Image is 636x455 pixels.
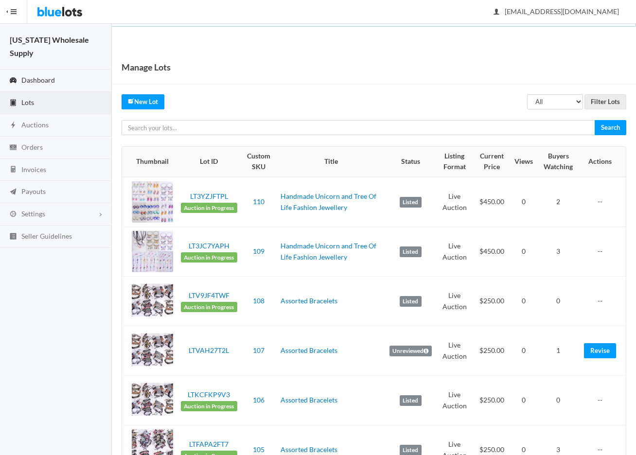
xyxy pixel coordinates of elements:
td: -- [580,177,626,227]
span: Auction in Progress [181,252,237,263]
ion-icon: person [492,8,501,17]
th: Buyers Watching [537,147,580,177]
ion-icon: list box [8,232,18,242]
label: Listed [400,296,422,307]
strong: [US_STATE] Wholesale Supply [10,35,89,57]
td: -- [580,376,626,425]
a: LT3JC7YAPH [189,242,230,250]
td: 0 [511,326,537,376]
ion-icon: clipboard [8,99,18,108]
td: $450.00 [473,227,511,277]
span: Auction in Progress [181,203,237,213]
span: Auctions [21,121,49,129]
input: Search your lots... [122,120,595,135]
span: [EMAIL_ADDRESS][DOMAIN_NAME] [494,7,619,16]
span: Dashboard [21,76,55,84]
ion-icon: cash [8,143,18,153]
th: Custom SKU [241,147,277,177]
label: Listed [400,395,422,406]
span: Payouts [21,187,46,195]
span: Lots [21,98,34,106]
a: 108 [253,297,265,305]
a: LTV9JF4TWF [189,291,230,299]
th: Status [386,147,436,177]
td: Live Auction [436,326,473,376]
label: Listed [400,246,422,257]
th: Views [511,147,537,177]
span: Seller Guidelines [21,232,72,240]
ion-icon: paper plane [8,188,18,197]
td: Live Auction [436,376,473,425]
td: 0 [511,227,537,277]
td: $250.00 [473,277,511,326]
td: 0 [537,376,580,425]
td: $250.00 [473,376,511,425]
th: Lot ID [177,147,241,177]
a: 107 [253,346,265,354]
td: 0 [511,376,537,425]
th: Current Price [473,147,511,177]
span: Orders [21,143,43,151]
th: Actions [580,147,626,177]
td: Live Auction [436,177,473,227]
a: Handmade Unicorn and Tree Of Life Fashion Jewellery [281,242,376,261]
td: 1 [537,326,580,376]
td: $450.00 [473,177,511,227]
ion-icon: create [128,98,134,104]
td: 2 [537,177,580,227]
td: 0 [511,177,537,227]
td: -- [580,277,626,326]
h1: Manage Lots [122,60,171,74]
a: Handmade Unicorn and Tree Of Life Fashion Jewellery [281,192,376,211]
td: -- [580,227,626,277]
td: $250.00 [473,326,511,376]
a: createNew Lot [122,94,164,109]
a: 105 [253,445,265,454]
span: Auction in Progress [181,302,237,313]
td: Live Auction [436,277,473,326]
span: Settings [21,210,45,218]
ion-icon: calculator [8,165,18,175]
th: Title [277,147,386,177]
th: Listing Format [436,147,473,177]
td: 3 [537,227,580,277]
span: Invoices [21,165,46,174]
label: Listed [400,197,422,208]
a: LTFAPA2FT7 [189,440,229,448]
ion-icon: flash [8,121,18,130]
a: 109 [253,247,265,255]
a: Assorted Bracelets [281,346,337,354]
a: LTVAH27T2L [189,346,229,354]
a: LT3YZJFTPL [190,192,228,200]
a: 110 [253,197,265,206]
td: Live Auction [436,227,473,277]
th: Thumbnail [122,147,177,177]
span: Auction in Progress [181,401,237,412]
a: Assorted Bracelets [281,396,337,404]
input: Filter Lots [584,94,626,109]
a: 106 [253,396,265,404]
a: Revise [584,343,616,358]
ion-icon: speedometer [8,76,18,86]
td: 0 [537,277,580,326]
a: Assorted Bracelets [281,445,337,454]
td: 0 [511,277,537,326]
ion-icon: cog [8,210,18,219]
a: LTKCFKP9V3 [188,390,230,399]
label: Unreviewed [389,346,432,356]
a: Assorted Bracelets [281,297,337,305]
input: Search [595,120,626,135]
